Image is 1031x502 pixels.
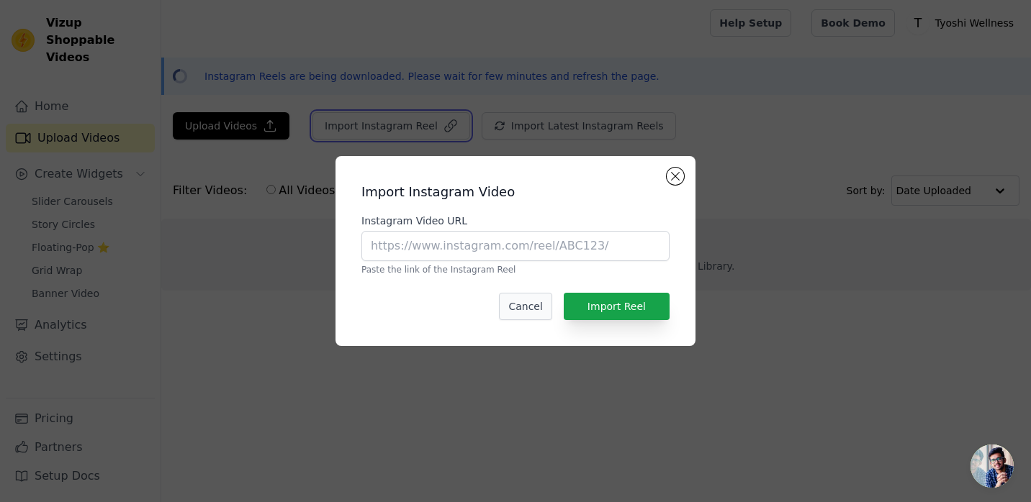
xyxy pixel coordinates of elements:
label: Instagram Video URL [361,214,670,228]
input: https://www.instagram.com/reel/ABC123/ [361,231,670,261]
button: Close modal [667,168,684,185]
button: Import Reel [564,293,670,320]
div: Open chat [971,444,1014,488]
h2: Import Instagram Video [361,182,670,202]
p: Paste the link of the Instagram Reel [361,264,670,275]
button: Cancel [499,293,551,320]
